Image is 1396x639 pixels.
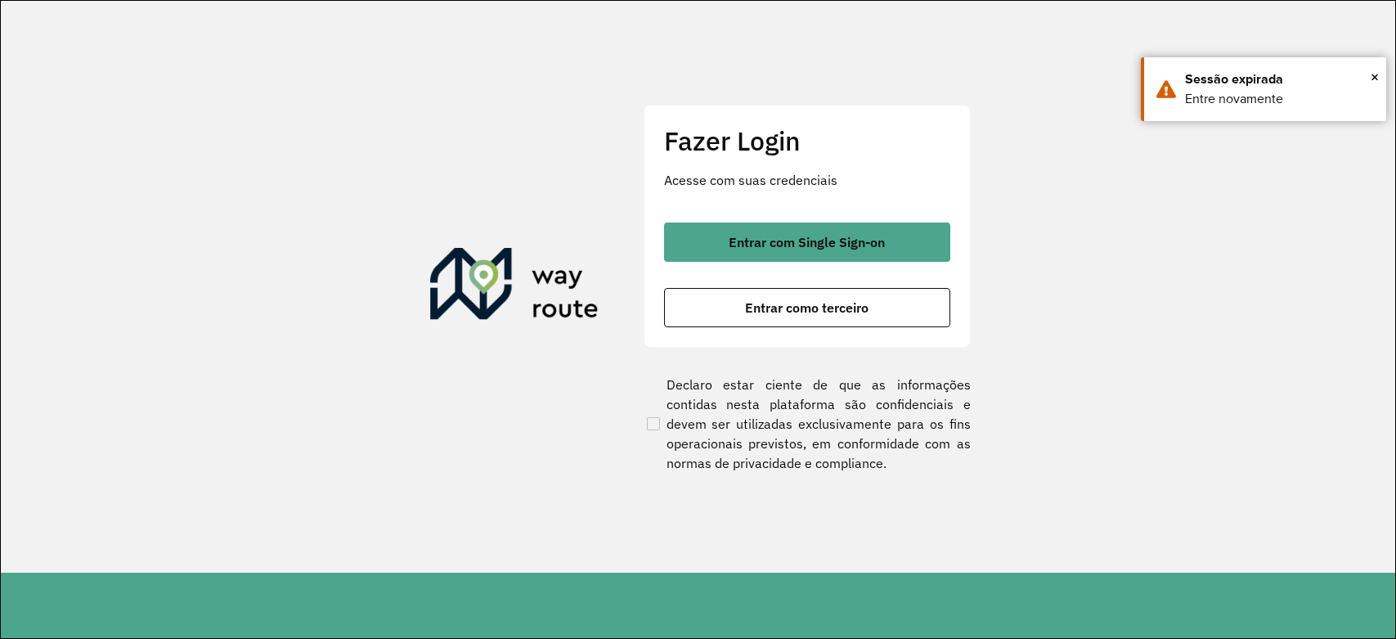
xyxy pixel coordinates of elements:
span: Entrar como terceiro [745,301,869,314]
img: Roteirizador AmbevTech [430,248,599,326]
button: Close [1371,65,1379,89]
div: Entre novamente [1185,89,1374,109]
span: × [1371,65,1379,89]
span: Entrar com Single Sign-on [729,236,885,249]
button: button [664,223,950,262]
label: Declaro estar ciente de que as informações contidas nesta plataforma são confidenciais e devem se... [644,375,971,473]
h2: Fazer Login [664,125,950,156]
p: Acesse com suas credenciais [664,170,950,190]
div: Sessão expirada [1185,70,1374,89]
button: button [664,288,950,327]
